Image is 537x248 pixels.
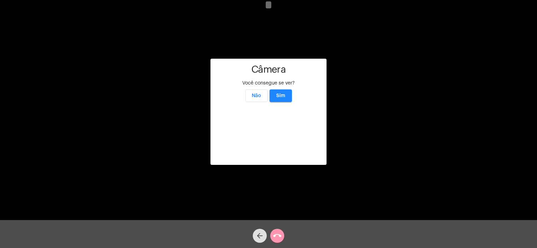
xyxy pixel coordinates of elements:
span: Sim [276,93,285,98]
button: Sim [270,89,292,102]
span: Você consegue se ver? [242,81,295,86]
button: Não [245,89,268,102]
mat-icon: call_end [273,232,281,240]
span: Não [252,93,261,98]
mat-icon: arrow_back [256,232,264,240]
h1: Câmera [216,64,321,75]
